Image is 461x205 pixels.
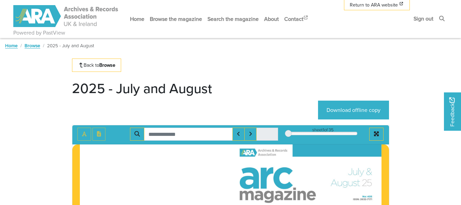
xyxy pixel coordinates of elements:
[127,10,147,28] a: Home
[130,128,144,141] button: Search
[318,101,389,119] a: Download offline copy
[323,127,324,133] span: 1
[244,128,257,141] button: Next Match
[444,92,461,131] a: Would you like to provide feedback?
[72,80,212,97] h1: 2025 - July and August
[448,97,456,126] span: Feedback
[99,62,115,68] strong: Browse
[13,1,119,31] a: ARA - ARC Magazine | Powered by PastView logo
[261,10,282,28] a: About
[13,5,119,27] img: ARA - ARC Magazine | Powered by PastView
[13,29,65,37] a: Powered by PastView
[5,42,18,49] a: Home
[232,128,245,141] button: Previous Match
[147,10,205,28] a: Browse the magazine
[350,1,398,9] span: Return to ARA website
[72,59,121,72] a: Back toBrowse
[144,128,233,141] input: Search for
[77,128,91,141] button: Toggle text selection (Alt+T)
[288,127,357,133] div: sheet of 35
[411,10,436,28] a: Sign out
[369,128,384,141] button: Full screen mode
[282,10,312,28] a: Contact
[92,128,105,141] button: Open transcription window
[25,42,40,49] a: Browse
[205,10,261,28] a: Search the magazine
[47,42,94,49] span: 2025 - July and August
